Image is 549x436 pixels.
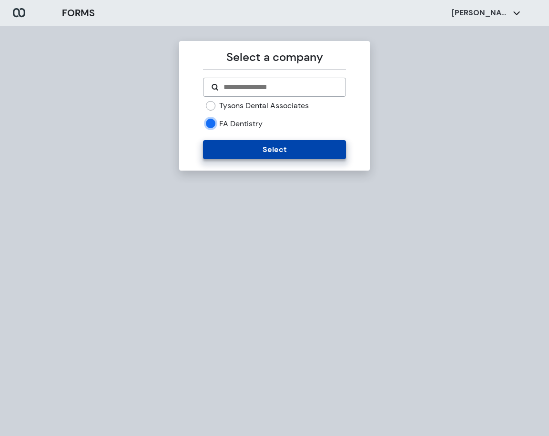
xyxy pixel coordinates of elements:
label: FA Dentistry [219,119,263,129]
label: Tysons Dental Associates [219,101,309,111]
h3: FORMS [62,6,95,20]
button: Select [203,140,346,159]
p: [PERSON_NAME] [452,8,509,18]
input: Search [223,81,337,93]
p: Select a company [203,49,346,66]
